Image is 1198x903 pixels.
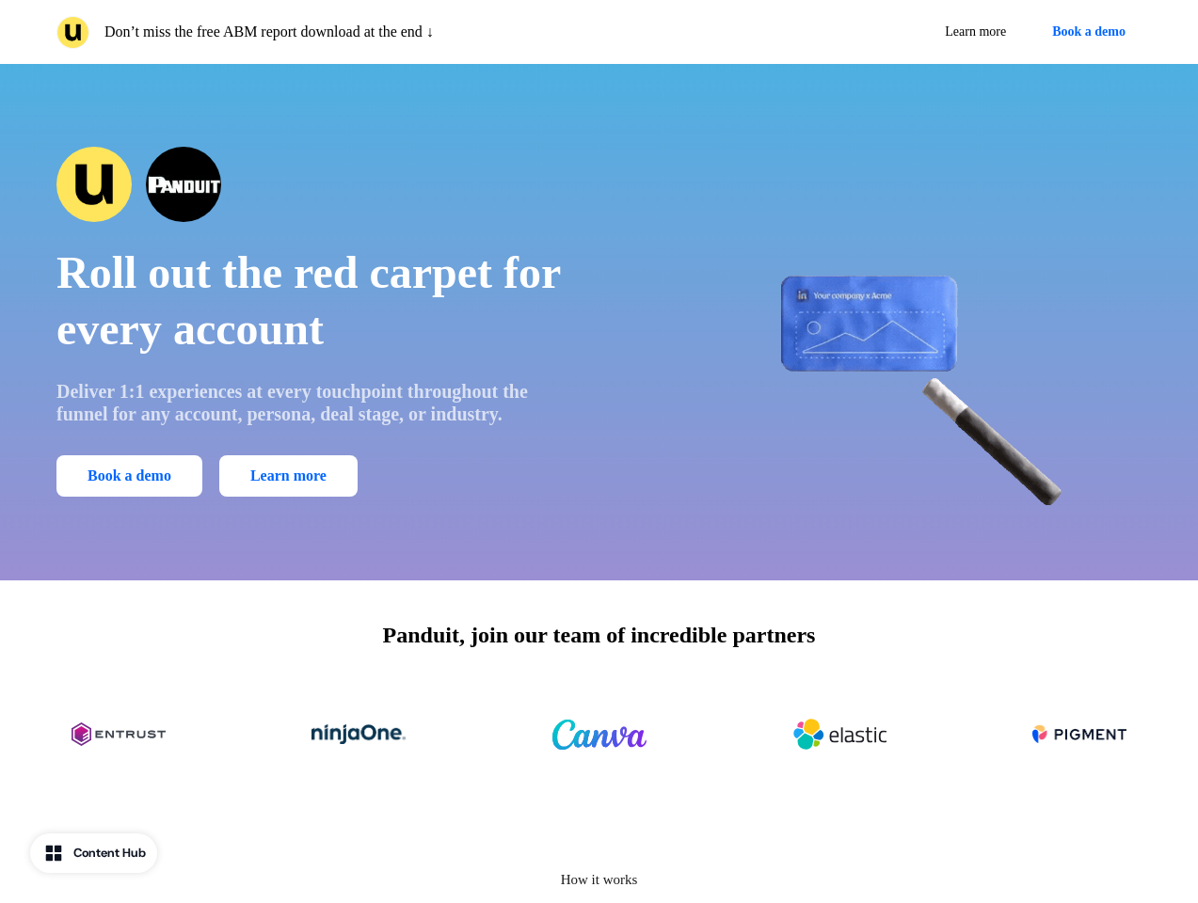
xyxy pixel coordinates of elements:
[73,844,146,863] div: Content Hub
[930,15,1021,49] a: Learn more
[56,247,560,354] span: Roll out the red carpet for every account
[383,618,816,652] p: Panduit, join our team of incredible partners
[30,833,157,873] button: Content Hub
[104,21,434,43] p: Don’t miss the free ABM report download at the end ↓
[56,455,202,497] button: Book a demo
[561,872,638,887] span: How it works
[1036,15,1142,49] button: Book a demo
[56,380,573,425] p: Deliver 1:1 experiences at every touchpoint throughout the funnel for any account, persona, deal ...
[219,455,358,497] a: Learn more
